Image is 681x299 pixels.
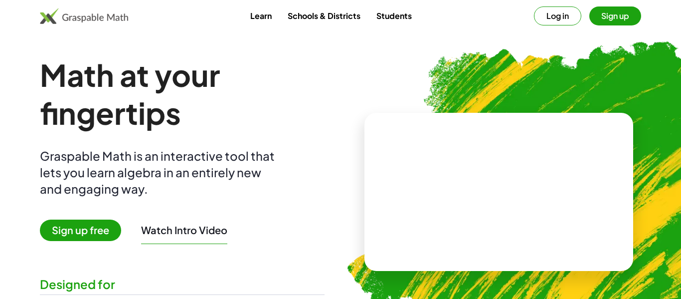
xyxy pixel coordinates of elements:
div: Graspable Math is an interactive tool that lets you learn algebra in an entirely new and engaging... [40,148,279,197]
a: Learn [242,6,280,25]
a: Students [368,6,420,25]
button: Sign up [589,6,641,25]
div: Designed for [40,276,325,293]
video: What is this? This is dynamic math notation. Dynamic math notation plays a central role in how Gr... [424,155,574,230]
span: Sign up free [40,220,121,241]
button: Watch Intro Video [141,224,227,237]
h1: Math at your fingertips [40,56,325,132]
button: Log in [534,6,581,25]
a: Schools & Districts [280,6,368,25]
